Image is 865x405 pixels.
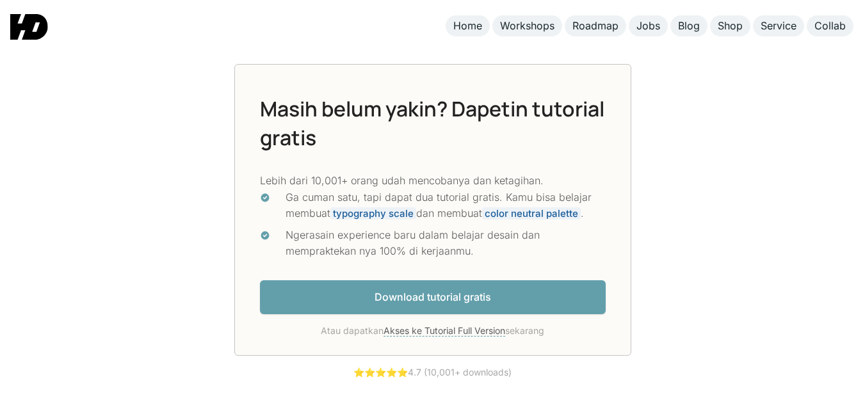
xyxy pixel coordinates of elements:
[678,19,700,33] div: Blog
[286,189,606,222] div: Ga cuman satu, tapi dapat dua tutorial gratis. Kamu bisa belajar membuat dan membuat .
[710,15,750,36] a: Shop
[718,19,743,33] div: Shop
[260,173,606,189] p: Lebih dari 10,001+ orang udah mencobanya dan ketagihan.
[636,19,660,33] div: Jobs
[353,366,512,379] div: 4.7 (10,001+ downloads)
[446,15,490,36] a: Home
[500,19,554,33] div: Workshops
[260,280,606,314] a: Download tutorial gratis
[565,15,626,36] a: Roadmap
[572,19,618,33] div: Roadmap
[753,15,804,36] a: Service
[260,324,606,338] div: Atau dapatkan sekarang
[814,19,846,33] div: Collab
[482,207,581,219] span: color neutral palette
[353,367,408,377] a: ⭐️⭐️⭐️⭐️⭐️
[761,19,796,33] div: Service
[629,15,668,36] a: Jobs
[492,15,562,36] a: Workshops
[330,207,416,219] span: typography scale
[286,227,606,260] div: Ngerasain experience baru dalam belajar desain dan mempraktekan nya 100% di kerjaanmu.
[384,325,505,337] a: Akses ke Tutorial Full Version
[807,15,853,36] a: Collab
[260,95,606,152] h2: Masih belum yakin? Dapetin tutorial gratis
[670,15,707,36] a: Blog
[453,19,482,33] div: Home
